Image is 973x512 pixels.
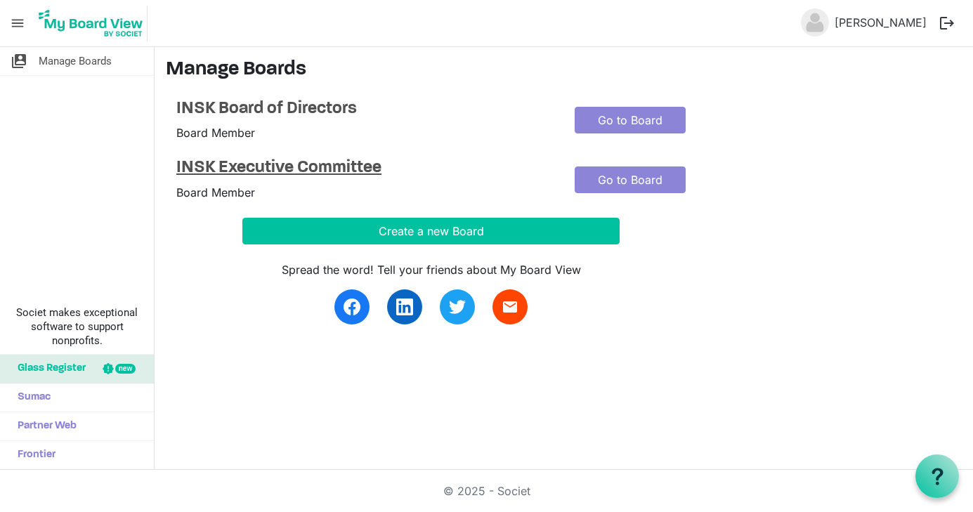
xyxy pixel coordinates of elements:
span: Board Member [176,126,255,140]
span: Sumac [11,383,51,412]
img: facebook.svg [344,298,360,315]
span: Societ makes exceptional software to support nonprofits. [6,306,148,348]
a: Go to Board [575,166,686,193]
img: linkedin.svg [396,298,413,315]
img: My Board View Logo [34,6,148,41]
div: new [115,364,136,374]
button: Create a new Board [242,218,620,244]
a: email [492,289,528,324]
a: My Board View Logo [34,6,153,41]
a: INSK Board of Directors [176,99,554,119]
span: Partner Web [11,412,77,440]
div: Spread the word! Tell your friends about My Board View [242,261,620,278]
h3: Manage Boards [166,58,962,82]
span: switch_account [11,47,27,75]
span: menu [4,10,31,37]
img: no-profile-picture.svg [801,8,829,37]
span: Board Member [176,185,255,199]
span: Glass Register [11,355,86,383]
span: Manage Boards [39,47,112,75]
a: [PERSON_NAME] [829,8,932,37]
a: © 2025 - Societ [443,484,530,498]
a: Go to Board [575,107,686,133]
img: twitter.svg [449,298,466,315]
span: email [502,298,518,315]
span: Frontier [11,441,55,469]
button: logout [932,8,962,38]
a: INSK Executive Committee [176,158,554,178]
